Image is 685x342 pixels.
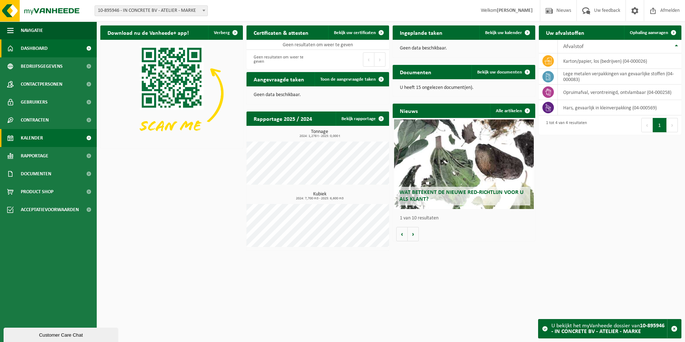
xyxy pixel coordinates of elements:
[21,93,48,111] span: Gebruikers
[336,111,388,126] a: Bekijk rapportage
[246,72,311,86] h2: Aangevraagde taken
[21,57,63,75] span: Bedrijfsgegevens
[250,52,314,67] div: Geen resultaten om weer te geven
[667,118,678,132] button: Next
[558,69,681,85] td: lege metalen verpakkingen van gevaarlijke stoffen (04-000083)
[208,25,242,40] button: Verberg
[100,25,196,39] h2: Download nu de Vanheede+ app!
[477,70,522,75] span: Bekijk uw documenten
[21,22,43,39] span: Navigatie
[334,30,376,35] span: Bekijk uw certificaten
[320,77,376,82] span: Toon de aangevraagde taken
[254,92,382,98] p: Geen data beschikbaar.
[214,30,230,35] span: Verberg
[624,25,681,40] a: Ophaling aanvragen
[563,44,584,49] span: Afvalstof
[21,75,62,93] span: Contactpersonen
[400,46,528,51] p: Geen data beschikbaar.
[558,53,681,69] td: karton/papier, los (bedrijven) (04-000026)
[328,25,388,40] a: Bekijk uw certificaten
[393,65,439,79] h2: Documenten
[21,201,79,219] span: Acceptatievoorwaarden
[490,104,535,118] a: Alle artikelen
[315,72,388,86] a: Toon de aangevraagde taken
[4,326,120,342] iframe: chat widget
[471,65,535,79] a: Bekijk uw documenten
[246,111,319,125] h2: Rapportage 2025 / 2024
[408,227,419,241] button: Volgende
[95,6,207,16] span: 10-895946 - IN CONCRETE BV - ATELIER - MARKE
[374,52,385,67] button: Next
[246,25,316,39] h2: Certificaten & attesten
[21,129,43,147] span: Kalender
[551,319,667,338] div: U bekijkt het myVanheede dossier van
[539,25,591,39] h2: Uw afvalstoffen
[542,117,587,133] div: 1 tot 4 van 4 resultaten
[653,118,667,132] button: 1
[394,119,534,209] a: Wat betekent de nieuwe RED-richtlijn voor u als klant?
[551,323,665,334] strong: 10-895946 - IN CONCRETE BV - ATELIER - MARKE
[399,190,523,202] span: Wat betekent de nieuwe RED-richtlijn voor u als klant?
[21,39,48,57] span: Dashboard
[630,30,668,35] span: Ophaling aanvragen
[250,192,389,200] h3: Kubiek
[21,183,53,201] span: Product Shop
[363,52,374,67] button: Previous
[21,165,51,183] span: Documenten
[246,40,389,50] td: Geen resultaten om weer te geven
[393,104,425,118] h2: Nieuws
[250,197,389,200] span: 2024: 7,700 m3 - 2025: 6,600 m3
[558,100,681,115] td: hars, gevaarlijk in kleinverpakking (04-000569)
[393,25,450,39] h2: Ingeplande taken
[95,5,208,16] span: 10-895946 - IN CONCRETE BV - ATELIER - MARKE
[485,30,522,35] span: Bekijk uw kalender
[558,85,681,100] td: opruimafval, verontreinigd, ontvlambaar (04-000258)
[21,147,48,165] span: Rapportage
[100,40,243,147] img: Download de VHEPlus App
[479,25,535,40] a: Bekijk uw kalender
[396,227,408,241] button: Vorige
[21,111,49,129] span: Contracten
[250,134,389,138] span: 2024: 1,278 t - 2025: 0,000 t
[641,118,653,132] button: Previous
[250,129,389,138] h3: Tonnage
[400,85,528,90] p: U heeft 15 ongelezen document(en).
[497,8,533,13] strong: [PERSON_NAME]
[400,216,532,221] p: 1 van 10 resultaten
